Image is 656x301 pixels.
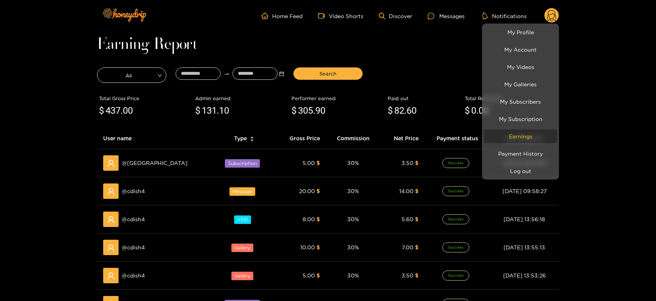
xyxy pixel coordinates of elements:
[484,77,557,91] a: My Galleries
[484,43,557,56] a: My Account
[484,95,557,108] a: My Subscribers
[484,25,557,39] a: My Profile
[484,147,557,160] a: Payment History
[484,60,557,74] a: My Videos
[484,164,557,178] button: Log out
[484,129,557,143] a: Earnings
[484,112,557,126] a: My Subscription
